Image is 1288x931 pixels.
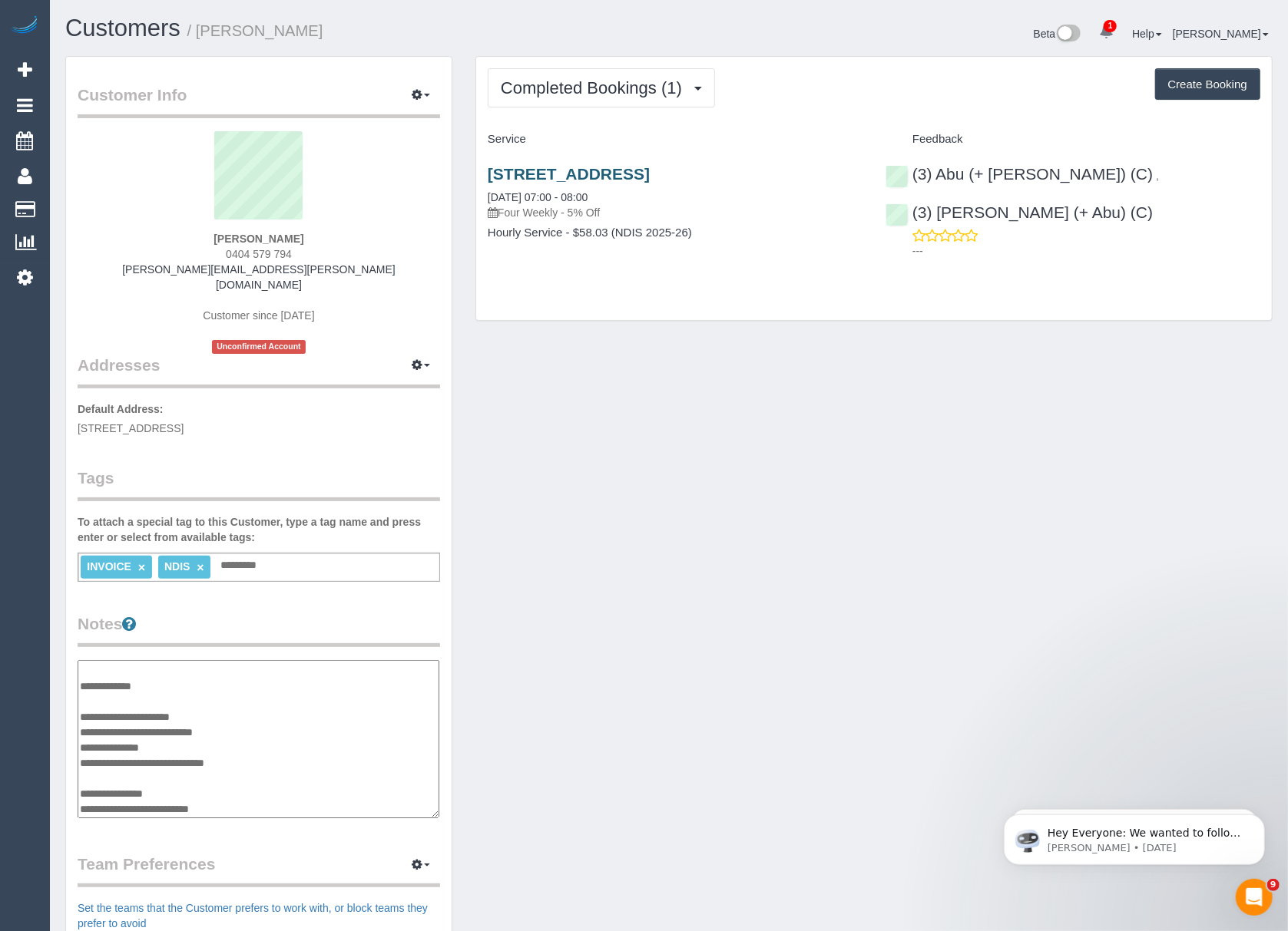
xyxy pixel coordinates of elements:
span: Completed Bookings (1) [501,78,690,97]
p: Message from Ellie, sent 1d ago [67,59,265,73]
p: --- [912,243,1260,259]
small: / [PERSON_NAME] [187,22,323,39]
button: Create Booking [1155,68,1260,101]
a: Beta [1034,28,1081,40]
span: Unconfirmed Account [212,340,306,353]
a: × [138,561,145,574]
span: [STREET_ADDRESS] [78,422,184,434]
a: (3) [PERSON_NAME] (+ Abu) (C) [886,203,1153,221]
a: [DATE] 07:00 - 08:00 [488,191,588,203]
legend: Customer Info [78,84,440,118]
button: Completed Bookings (1) [488,68,715,107]
span: Hey Everyone: We wanted to follow up and let you know we have been closely monitoring the account... [67,45,263,210]
span: Customer since [DATE] [203,309,314,322]
img: New interface [1055,25,1081,45]
h4: Hourly Service - $58.03 (NDIS 2025-26) [488,226,863,239]
a: [PERSON_NAME][EMAIL_ADDRESS][PERSON_NAME][DOMAIN_NAME] [122,263,396,291]
a: [STREET_ADDRESS] [488,165,650,183]
legend: Team Preferences [78,853,440,887]
a: (3) Abu (+ [PERSON_NAME]) (C) [886,165,1153,183]
a: Help [1132,28,1162,40]
span: 0404 579 794 [226,248,292,260]
span: NDIS [164,560,190,573]
span: INVOICE [87,560,131,573]
span: 9 [1267,879,1280,891]
a: Set the teams that the Customer prefers to work with, or block teams they prefer to avoid [78,902,428,929]
legend: Tags [78,467,440,501]
h4: Service [488,133,863,146]
img: Automaid Logo [9,15,40,37]
label: To attach a special tag to this Customer, type a tag name and press enter or select from availabl... [78,514,440,545]
a: × [197,561,204,574]
label: Default Address: [78,401,164,417]
legend: Notes [78,612,440,647]
iframe: Intercom notifications message [981,782,1288,890]
span: 1 [1104,20,1117,32]
strong: [PERSON_NAME] [214,233,303,245]
p: Four Weekly - 5% Off [488,205,863,220]
a: 1 [1091,15,1121,49]
a: [PERSON_NAME] [1173,28,1269,40]
span: , [1156,170,1159,182]
iframe: Intercom live chat [1236,879,1273,916]
a: Customers [65,15,180,41]
h4: Feedback [886,133,1260,146]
